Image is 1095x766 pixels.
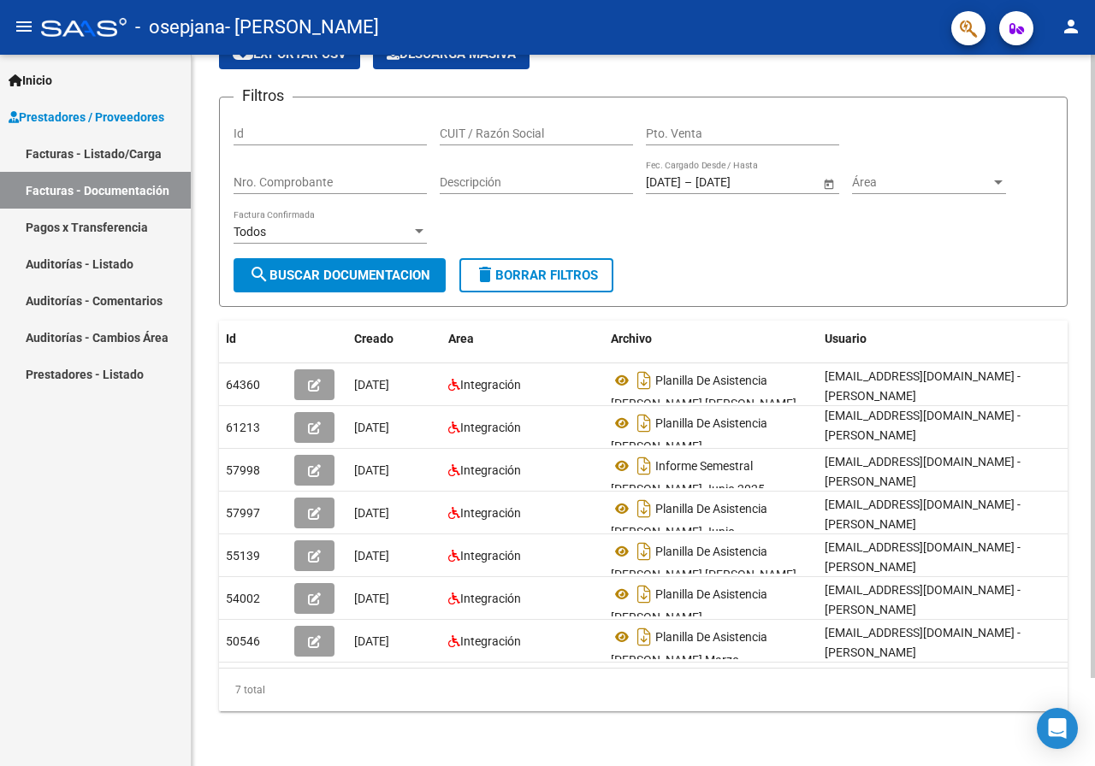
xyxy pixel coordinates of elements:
span: - [PERSON_NAME] [225,9,379,46]
input: Fecha fin [695,175,779,190]
span: Usuario [825,332,867,345]
h3: Filtros [234,84,293,108]
datatable-header-cell: Creado [347,321,441,357]
span: Buscar Documentacion [249,268,430,283]
span: Prestadores / Proveedores [9,108,164,127]
span: Planilla De Asistencia [PERSON_NAME] [PERSON_NAME] [611,374,796,410]
i: Descargar documento [633,623,655,651]
i: Descargar documento [633,495,655,522]
span: [EMAIL_ADDRESS][DOMAIN_NAME] - [PERSON_NAME] [825,626,1021,659]
span: 57997 [226,506,260,520]
span: [EMAIL_ADDRESS][DOMAIN_NAME] - [PERSON_NAME] [825,540,1021,574]
span: [EMAIL_ADDRESS][DOMAIN_NAME] - [PERSON_NAME] [825,409,1021,442]
span: Integración [460,463,521,477]
span: Integración [460,421,521,434]
span: [EMAIL_ADDRESS][DOMAIN_NAME] - [PERSON_NAME] [825,583,1021,616]
i: Descargar documento [633,452,655,480]
span: 57998 [226,463,260,477]
datatable-header-cell: Archivo [604,321,818,357]
span: Planilla De Asistencia [PERSON_NAME] Marzo [611,630,767,667]
span: [EMAIL_ADDRESS][DOMAIN_NAME] - [PERSON_NAME] [825,369,1021,403]
span: Integración [460,634,521,648]
span: 55139 [226,549,260,563]
span: Archivo [611,332,652,345]
span: [DATE] [354,421,389,434]
button: Open calendar [820,174,838,192]
span: 64360 [226,378,260,392]
i: Descargar documento [633,538,655,565]
span: Exportar CSV [233,46,346,62]
span: [EMAIL_ADDRESS][DOMAIN_NAME] - [PERSON_NAME] [825,498,1021,531]
span: Integración [460,378,521,392]
span: Integración [460,592,521,605]
span: Todos [234,225,266,239]
span: Integración [460,506,521,520]
span: [DATE] [354,506,389,520]
datatable-header-cell: Area [441,321,604,357]
span: Area [448,332,474,345]
mat-icon: search [249,264,269,285]
button: Borrar Filtros [459,258,613,292]
i: Descargar documento [633,410,655,437]
div: Open Intercom Messenger [1037,708,1078,749]
span: [DATE] [354,549,389,563]
span: [DATE] [354,592,389,605]
span: [DATE] [354,378,389,392]
mat-icon: delete [475,264,495,285]
input: Fecha inicio [646,175,681,190]
span: Informe Semestral [PERSON_NAME] Junio 2025 [611,459,765,496]
span: - osepjana [135,9,225,46]
span: – [684,175,692,190]
span: 54002 [226,592,260,605]
span: Id [226,332,236,345]
span: [EMAIL_ADDRESS][DOMAIN_NAME] - [PERSON_NAME] [825,455,1021,488]
span: Borrar Filtros [475,268,598,283]
i: Descargar documento [633,580,655,608]
span: Integración [460,549,521,563]
i: Descargar documento [633,367,655,394]
mat-icon: person [1061,16,1081,37]
button: Buscar Documentacion [234,258,446,292]
span: Planilla De Asistencia [PERSON_NAME] Junio [611,502,767,539]
span: [DATE] [354,463,389,477]
span: Planilla De Asistencia [PERSON_NAME] [611,416,767,453]
span: Planilla De Asistencia [PERSON_NAME] [PERSON_NAME] [611,545,796,581]
span: 61213 [226,421,260,434]
datatable-header-cell: Id [219,321,287,357]
div: 7 total [219,669,1068,711]
span: 50546 [226,634,260,648]
span: Creado [354,332,394,345]
datatable-header-cell: Usuario [818,321,1074,357]
span: [DATE] [354,634,389,648]
mat-icon: menu [14,16,34,37]
span: Área [852,175,991,190]
span: Inicio [9,71,52,90]
span: Planilla De Asistencia [PERSON_NAME] [611,587,767,624]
